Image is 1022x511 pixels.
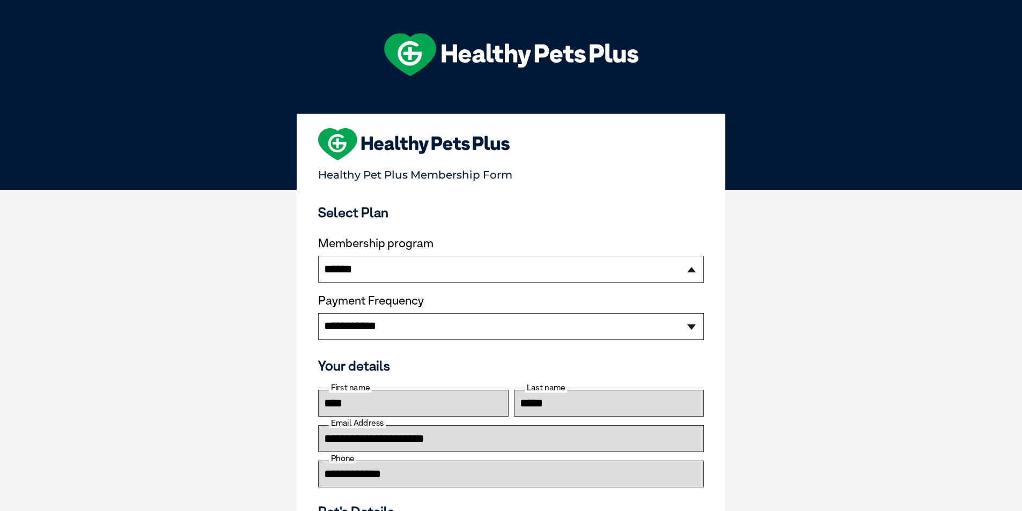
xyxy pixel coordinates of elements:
[318,204,704,220] h3: Select Plan
[318,164,704,181] p: Healthy Pet Plus Membership Form
[318,294,424,308] label: Payment Frequency
[318,358,704,374] h3: Your details
[329,383,372,392] label: First name
[329,418,386,428] label: Email Address
[329,454,356,463] label: Phone
[384,33,638,76] img: hpp-logo-landscape-green-white.png
[318,236,704,250] label: Membership program
[525,383,567,392] label: Last name
[318,128,510,160] img: heart-shape-hpp-logo-large.png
